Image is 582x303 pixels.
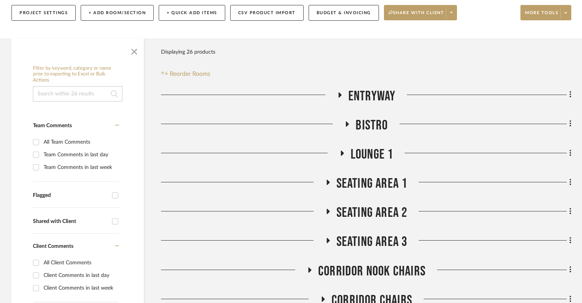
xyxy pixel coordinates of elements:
button: Reorder Rooms [161,69,210,79]
span: Share with client [389,10,444,21]
div: Displaying 26 products [161,44,215,60]
div: All Client Comments [44,257,117,269]
button: Project Settings [11,5,76,21]
button: CSV Product Import [230,5,304,21]
span: Seating area 1 [337,175,408,192]
div: Shared with Client [33,218,108,225]
button: + Add Room/Section [81,5,154,21]
span: Reorder Rooms [170,69,210,79]
button: + Quick Add Items [159,5,225,21]
input: Search within 26 results [33,86,122,102]
span: Entryway [348,88,396,105]
span: Corridor Nook Chairs [318,263,426,280]
h6: Filter by keyword, category or name prior to exporting to Excel or Bulk Actions [33,66,122,84]
div: All Team Comments [44,136,117,148]
div: Client Comments in last week [44,282,117,294]
span: Client Comments [33,244,73,249]
span: Seating area 2 [337,205,408,221]
span: Seating area 3 [337,234,408,250]
span: More tools [525,10,558,21]
span: Team Comments [33,123,72,128]
span: Bistro [356,117,388,134]
button: Share with client [384,5,457,20]
div: Team Comments in last day [44,149,117,161]
button: More tools [520,5,571,20]
div: Client Comments in last day [44,269,117,282]
span: Lounge 1 [351,146,393,163]
button: Close [127,43,142,58]
div: Team Comments in last week [44,161,117,174]
div: Flagged [33,192,108,199]
button: Budget & Invoicing [309,5,379,21]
